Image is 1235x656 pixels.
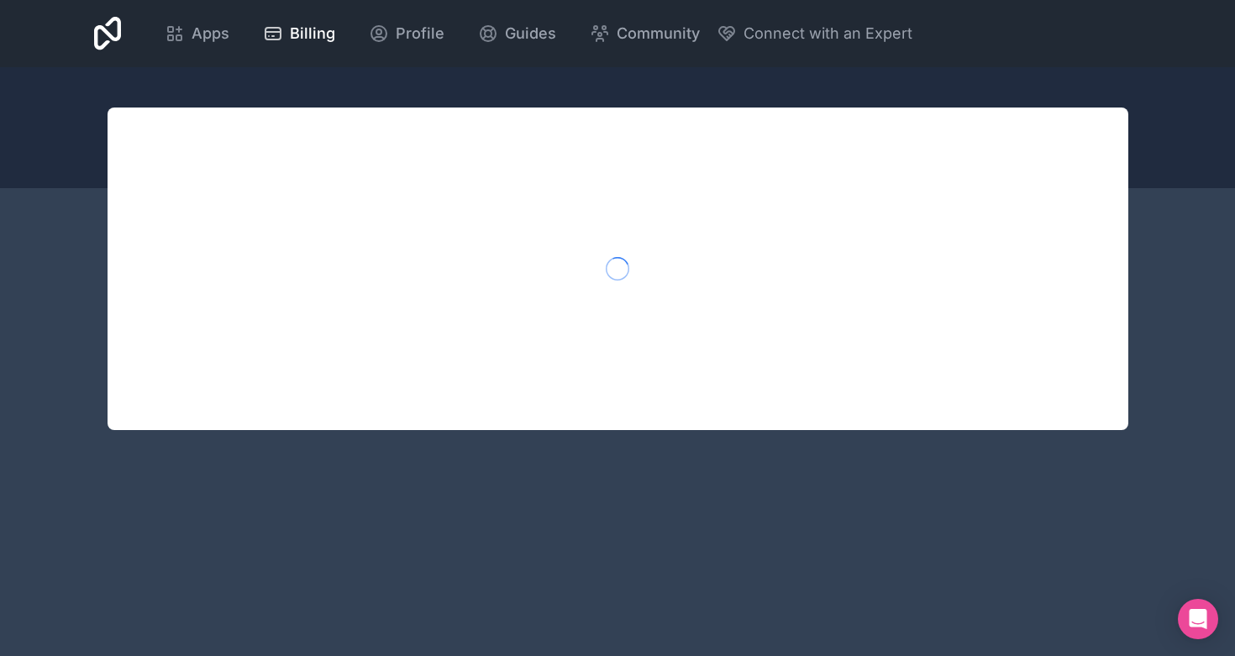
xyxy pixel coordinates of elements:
[355,15,458,52] a: Profile
[250,15,349,52] a: Billing
[1178,599,1218,639] div: Open Intercom Messenger
[151,15,243,52] a: Apps
[576,15,713,52] a: Community
[192,22,229,45] span: Apps
[396,22,444,45] span: Profile
[617,22,700,45] span: Community
[744,22,912,45] span: Connect with an Expert
[290,22,335,45] span: Billing
[465,15,570,52] a: Guides
[505,22,556,45] span: Guides
[717,22,912,45] button: Connect with an Expert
